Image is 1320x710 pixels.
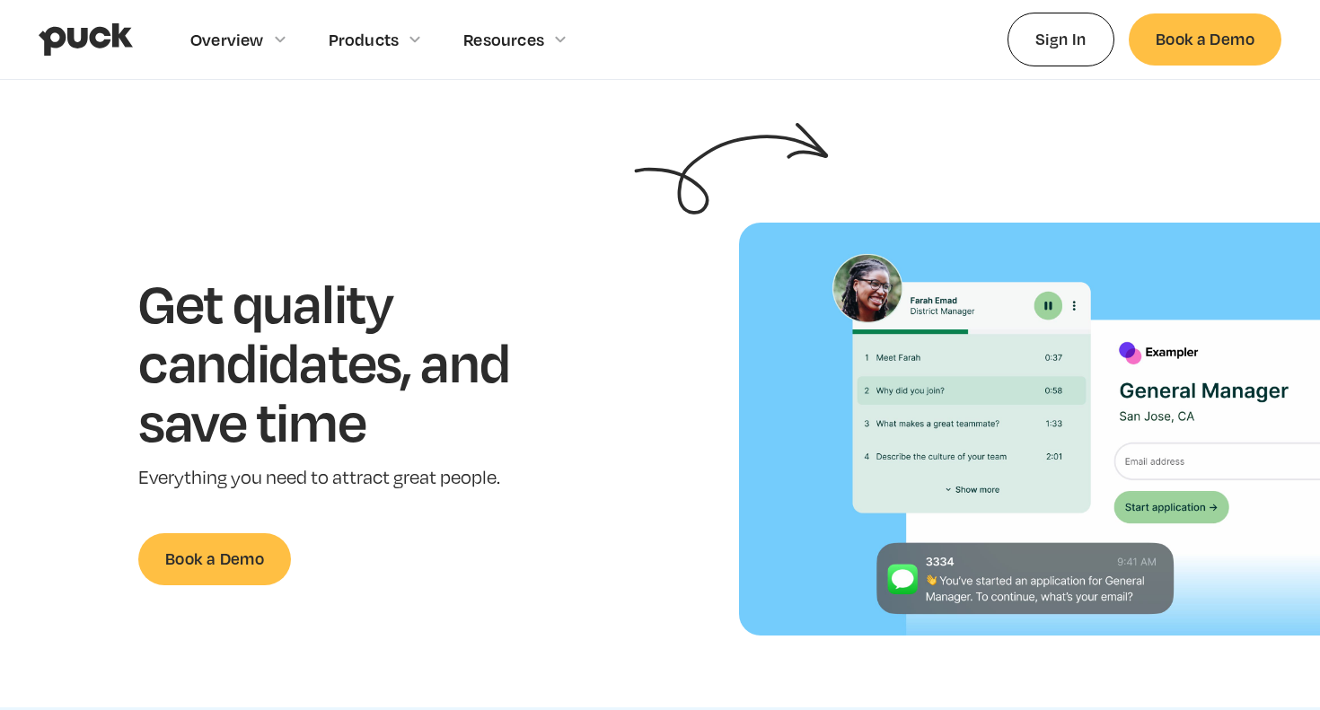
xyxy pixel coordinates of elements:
a: Book a Demo [138,533,291,584]
div: Resources [463,30,544,49]
h1: Get quality candidates, and save time [138,273,565,450]
a: Book a Demo [1129,13,1281,65]
a: Sign In [1008,13,1114,66]
p: Everything you need to attract great people. [138,465,565,491]
div: Products [329,30,400,49]
div: Overview [190,30,264,49]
